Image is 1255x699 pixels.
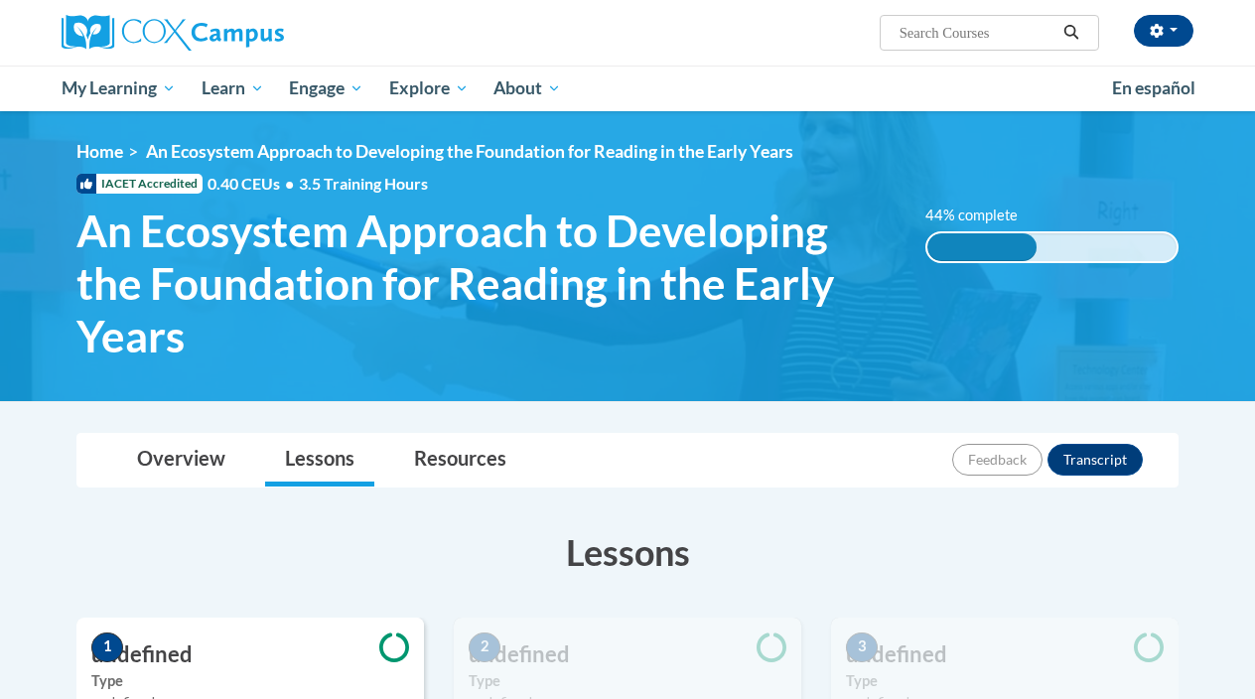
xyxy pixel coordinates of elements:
div: 44% complete [927,233,1037,261]
a: Lessons [265,434,374,487]
span: 3.5 Training Hours [299,174,428,193]
span: 3 [846,632,878,662]
div: Main menu [47,66,1208,111]
span: An Ecosystem Approach to Developing the Foundation for Reading in the Early Years [146,141,793,162]
span: • [285,174,294,193]
a: Explore [376,66,482,111]
label: 44% complete [925,205,1040,226]
h3: undefined [454,639,801,670]
button: Search [1056,21,1086,45]
a: Cox Campus [62,15,419,51]
a: About [482,66,575,111]
h3: undefined [831,639,1179,670]
a: Learn [189,66,277,111]
button: Account Settings [1134,15,1193,47]
h3: undefined [76,639,424,670]
span: About [493,76,561,100]
a: En español [1099,68,1208,109]
a: Home [76,141,123,162]
a: Engage [276,66,376,111]
span: 0.40 CEUs [208,173,299,195]
span: 1 [91,632,123,662]
label: Type [469,670,786,692]
span: En español [1112,77,1195,98]
span: An Ecosystem Approach to Developing the Foundation for Reading in the Early Years [76,205,896,361]
span: IACET Accredited [76,174,203,194]
a: Resources [394,434,526,487]
a: Overview [117,434,245,487]
input: Search Courses [898,21,1056,45]
button: Feedback [952,444,1043,476]
img: Cox Campus [62,15,284,51]
a: My Learning [49,66,189,111]
span: Engage [289,76,363,100]
span: Learn [202,76,264,100]
h3: Lessons [76,527,1179,577]
label: Type [91,670,409,692]
span: 2 [469,632,500,662]
span: Explore [389,76,469,100]
button: Transcript [1047,444,1143,476]
label: Type [846,670,1164,692]
span: My Learning [62,76,176,100]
